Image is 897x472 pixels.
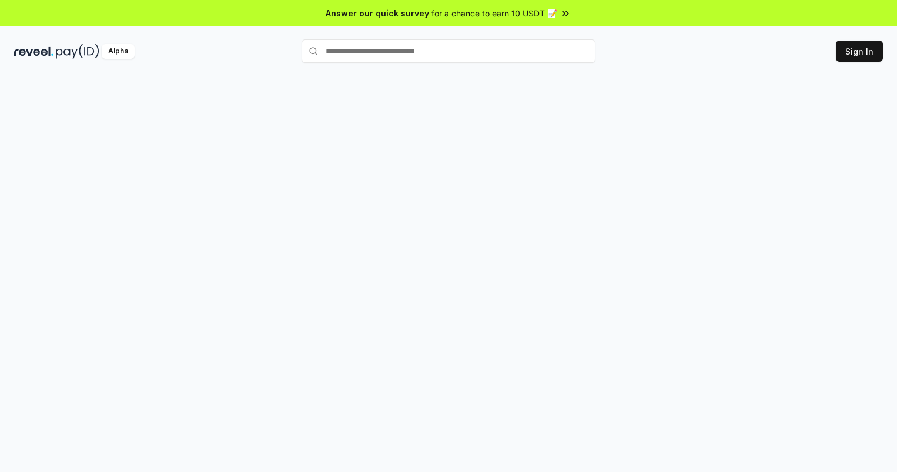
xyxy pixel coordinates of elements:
div: Alpha [102,44,135,59]
button: Sign In [836,41,883,62]
span: Answer our quick survey [326,7,429,19]
span: for a chance to earn 10 USDT 📝 [431,7,557,19]
img: reveel_dark [14,44,53,59]
img: pay_id [56,44,99,59]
